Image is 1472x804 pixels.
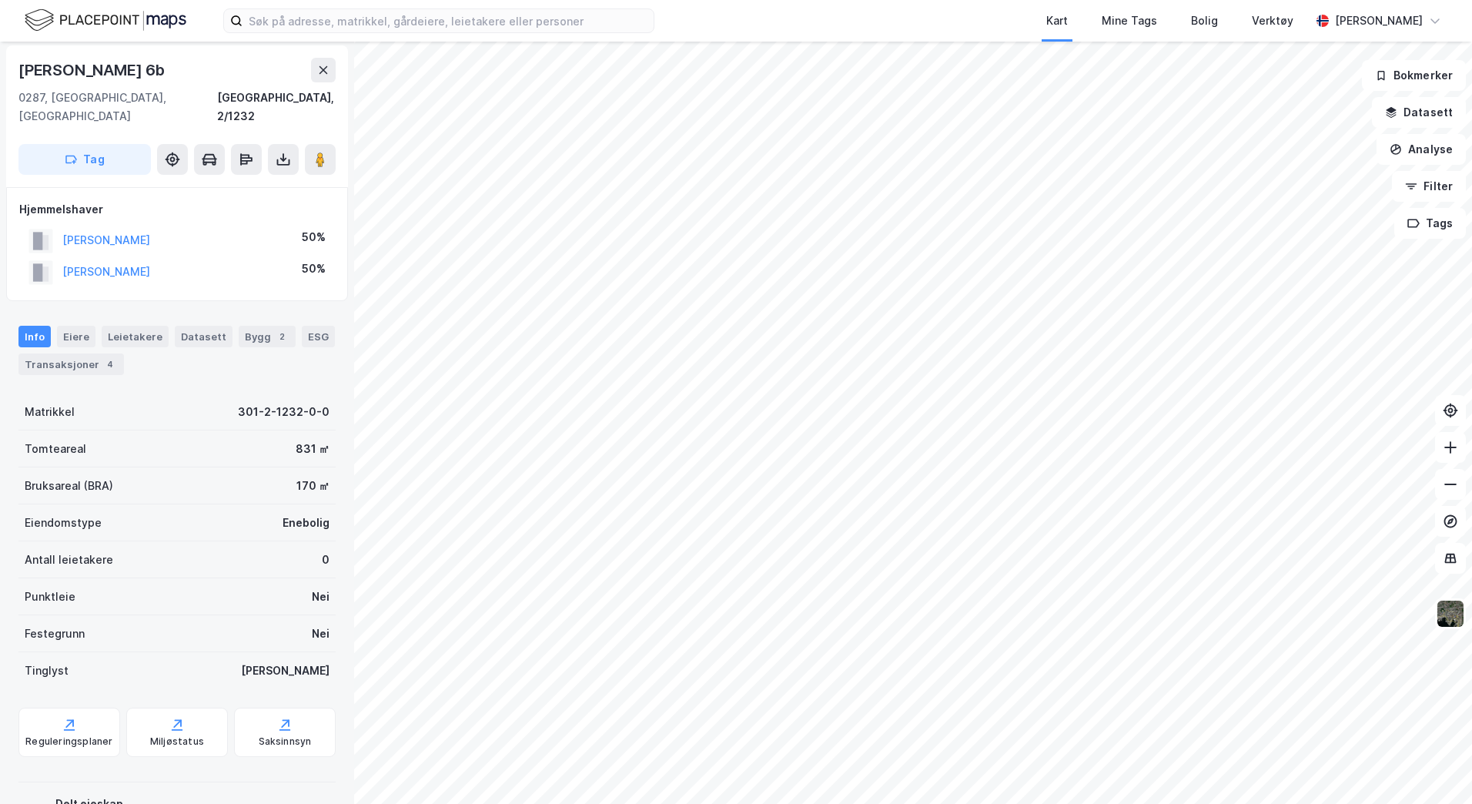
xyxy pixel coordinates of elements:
[25,403,75,421] div: Matrikkel
[150,735,204,748] div: Miljøstatus
[25,551,113,569] div: Antall leietakere
[1392,171,1466,202] button: Filter
[25,477,113,495] div: Bruksareal (BRA)
[274,329,289,344] div: 2
[25,662,69,680] div: Tinglyst
[1394,208,1466,239] button: Tags
[217,89,336,126] div: [GEOGRAPHIC_DATA], 2/1232
[1252,12,1293,30] div: Verktøy
[312,588,330,606] div: Nei
[18,58,168,82] div: [PERSON_NAME] 6b
[25,514,102,532] div: Eiendomstype
[1046,12,1068,30] div: Kart
[175,326,233,347] div: Datasett
[243,9,654,32] input: Søk på adresse, matrikkel, gårdeiere, leietakere eller personer
[1395,730,1472,804] div: Kontrollprogram for chat
[25,440,86,458] div: Tomteareal
[102,326,169,347] div: Leietakere
[296,477,330,495] div: 170 ㎡
[25,7,186,34] img: logo.f888ab2527a4732fd821a326f86c7f29.svg
[18,326,51,347] div: Info
[322,551,330,569] div: 0
[1362,60,1466,91] button: Bokmerker
[19,200,335,219] div: Hjemmelshaver
[1191,12,1218,30] div: Bolig
[1377,134,1466,165] button: Analyse
[18,144,151,175] button: Tag
[102,357,118,372] div: 4
[302,228,326,246] div: 50%
[302,326,335,347] div: ESG
[241,662,330,680] div: [PERSON_NAME]
[1436,599,1465,628] img: 9k=
[1372,97,1466,128] button: Datasett
[312,625,330,643] div: Nei
[25,625,85,643] div: Festegrunn
[1102,12,1157,30] div: Mine Tags
[25,735,112,748] div: Reguleringsplaner
[25,588,75,606] div: Punktleie
[239,326,296,347] div: Bygg
[302,260,326,278] div: 50%
[18,89,217,126] div: 0287, [GEOGRAPHIC_DATA], [GEOGRAPHIC_DATA]
[259,735,312,748] div: Saksinnsyn
[18,353,124,375] div: Transaksjoner
[1335,12,1423,30] div: [PERSON_NAME]
[283,514,330,532] div: Enebolig
[296,440,330,458] div: 831 ㎡
[57,326,95,347] div: Eiere
[1395,730,1472,804] iframe: Chat Widget
[238,403,330,421] div: 301-2-1232-0-0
